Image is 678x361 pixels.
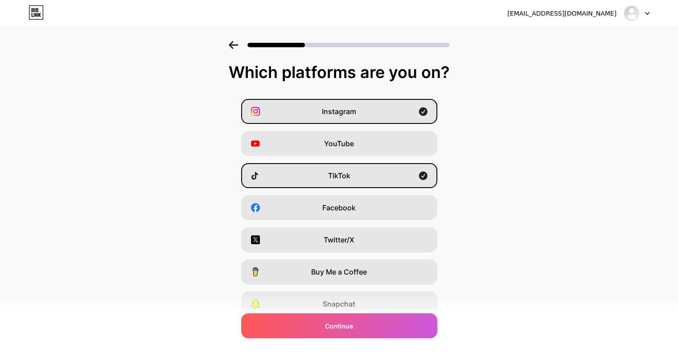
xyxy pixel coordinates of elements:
[328,170,350,181] span: TikTok
[324,234,354,245] span: Twitter/X
[322,202,356,213] span: Facebook
[324,138,354,149] span: YouTube
[623,5,640,22] img: Ahmed Aik
[507,9,616,18] div: [EMAIL_ADDRESS][DOMAIN_NAME]
[9,63,669,81] div: Which platforms are you on?
[311,267,367,277] span: Buy Me a Coffee
[323,299,355,309] span: Snapchat
[325,321,353,331] span: Continue
[322,106,356,117] span: Instagram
